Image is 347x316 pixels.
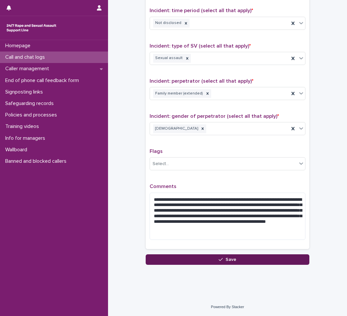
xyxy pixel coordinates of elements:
[150,114,279,119] span: Incident: gender of perpetrator (select all that apply)
[146,254,309,265] button: Save
[150,78,253,84] span: Incident: perpetrator (select all that apply)
[150,8,253,13] span: Incident: time period (select all that apply)
[211,305,244,309] a: Powered By Stacker
[3,89,48,95] p: Signposting links
[3,147,32,153] p: Wallboard
[150,184,176,189] span: Comments
[3,77,84,84] p: End of phone call feedback form
[153,54,184,63] div: Sexual assault
[153,124,199,133] div: [DEMOGRAPHIC_DATA]
[3,54,50,60] p: Call and chat logs
[3,123,44,130] p: Training videos
[5,21,58,34] img: rhQMoQhaT3yELyF149Cw
[3,158,72,164] p: Banned and blocked callers
[3,100,59,107] p: Safeguarding records
[3,135,50,141] p: Info for managers
[153,19,182,28] div: Not disclosed
[226,257,236,262] span: Save
[153,160,169,167] div: Select...
[153,89,204,98] div: Family member (extended)
[3,112,62,118] p: Policies and processes
[150,43,251,49] span: Incident: type of SV (select all that apply)
[3,43,36,49] p: Homepage
[150,149,163,154] span: Flags
[3,66,54,72] p: Caller management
